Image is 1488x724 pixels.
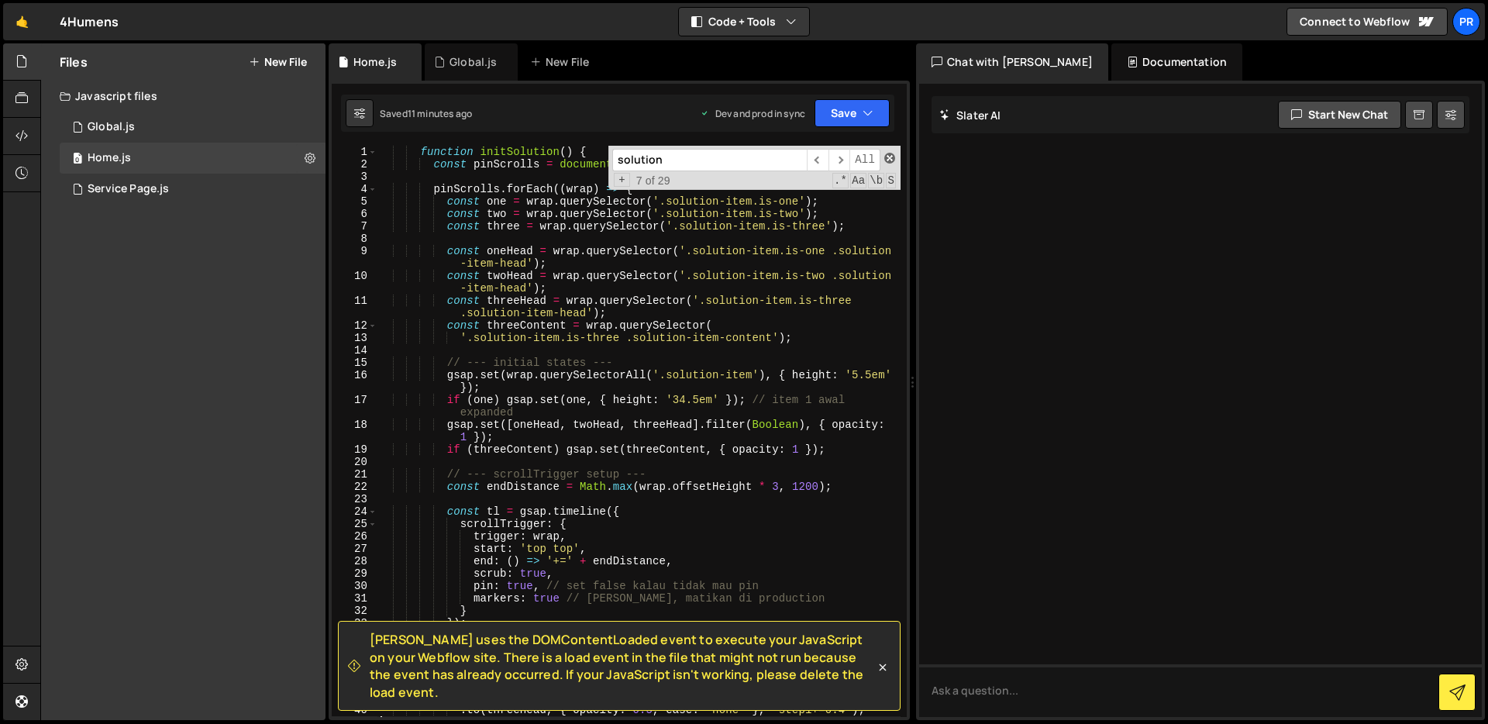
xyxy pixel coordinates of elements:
h2: Files [60,53,88,71]
span: ​ [828,149,850,171]
div: 24 [332,505,377,518]
div: 5 [332,195,377,208]
div: 16379/44316.js [60,112,325,143]
div: 30 [332,580,377,592]
div: 8 [332,233,377,245]
div: Global.js [449,54,497,70]
span: Search In Selection [886,173,896,188]
div: 35 [332,642,377,654]
div: Javascript files [41,81,325,112]
div: 15 [332,357,377,369]
span: Alt-Enter [849,149,880,171]
div: 28 [332,555,377,567]
span: ​ [807,149,828,171]
div: 14 [332,344,377,357]
div: 13 [332,332,377,344]
div: 2 [332,158,377,171]
div: New File [530,54,595,70]
div: Home.js [88,151,131,165]
div: 10 [332,270,377,295]
div: 34 [332,629,377,642]
div: 18 [332,419,377,443]
div: 33 [332,617,377,629]
div: 27 [332,543,377,555]
div: Documentation [1111,43,1242,81]
div: 22 [332,481,377,493]
button: Start new chat [1278,101,1401,129]
div: 32 [332,605,377,617]
div: 23 [332,493,377,505]
div: 21 [332,468,377,481]
div: Service Page.js [88,182,169,196]
span: [PERSON_NAME] uses the DOMContentLoaded event to execute your JavaScript on your Webflow site. Th... [370,631,875,701]
button: Save [815,99,890,127]
div: 11 minutes ago [408,107,472,120]
div: Chat with [PERSON_NAME] [916,43,1108,81]
div: 3 [332,171,377,183]
div: 12 [332,319,377,332]
div: 7 [332,220,377,233]
div: 17 [332,394,377,419]
button: Code + Tools [679,8,809,36]
div: 29 [332,567,377,580]
div: 1 [332,146,377,158]
span: RegExp Search [832,173,849,188]
span: Toggle Replace mode [614,173,630,187]
span: 0 [73,153,82,166]
input: Search for [612,149,807,171]
div: 39 [332,691,377,704]
h2: Slater AI [939,108,1001,122]
span: CaseSensitive Search [850,173,866,188]
div: 25 [332,518,377,530]
div: Dev and prod in sync [700,107,805,120]
div: Home.js [353,54,397,70]
div: 9 [332,245,377,270]
div: 6 [332,208,377,220]
div: 4Humens [60,12,119,31]
div: 37 [332,667,377,679]
div: Global.js [88,120,135,134]
a: Connect to Webflow [1286,8,1448,36]
div: 20 [332,456,377,468]
div: 36 [332,654,377,667]
div: 26 [332,530,377,543]
div: 19 [332,443,377,456]
a: Pr [1452,8,1480,36]
div: 16379/44317.js [60,143,325,174]
div: 40 [332,704,377,716]
span: 7 of 29 [630,174,677,187]
div: 16379/44318.js [60,174,325,205]
div: 38 [332,679,377,691]
div: 31 [332,592,377,605]
div: 16 [332,369,377,394]
div: 4 [332,183,377,195]
div: Saved [380,107,472,120]
div: 11 [332,295,377,319]
button: New File [249,56,307,68]
a: 🤙 [3,3,41,40]
span: Whole Word Search [868,173,884,188]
